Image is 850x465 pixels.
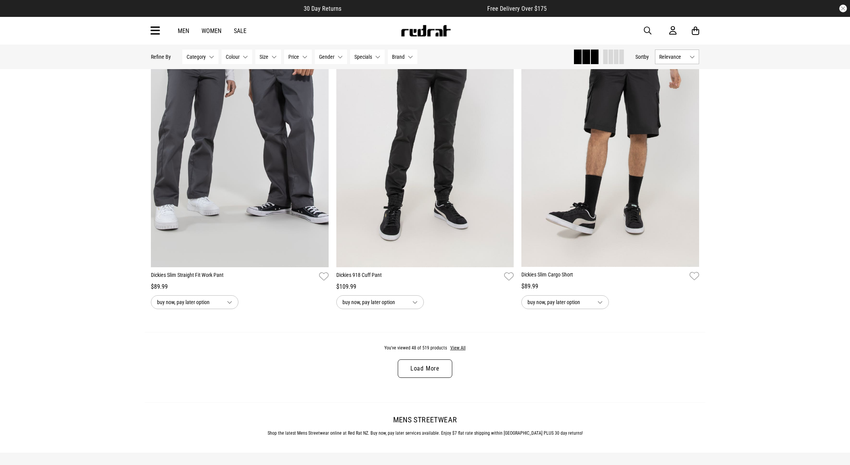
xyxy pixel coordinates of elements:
[151,282,329,291] div: $89.99
[655,50,699,64] button: Relevance
[151,18,329,267] img: Dickies Slim Straight Fit Work Pant in Grey
[487,5,547,12] span: Free Delivery Over $175
[304,5,341,12] span: 30 Day Returns
[319,54,334,60] span: Gender
[521,282,699,291] div: $89.99
[336,18,514,267] img: Dickies 918 Cuff Pant in Black
[384,345,447,351] span: You've viewed 48 of 519 products
[388,50,417,64] button: Brand
[392,54,405,60] span: Brand
[202,27,222,35] a: Women
[521,18,699,267] img: Dickies Slim Cargo Short in Black
[151,54,171,60] p: Refine By
[234,27,246,35] a: Sale
[151,271,316,282] a: Dickies Slim Straight Fit Work Pant
[226,54,240,60] span: Colour
[350,50,385,64] button: Specials
[357,5,472,12] iframe: Customer reviews powered by Trustpilot
[635,52,649,61] button: Sortby
[644,54,649,60] span: by
[260,54,268,60] span: Size
[521,271,686,282] a: Dickies Slim Cargo Short
[398,359,452,378] a: Load More
[521,295,609,309] button: buy now, pay later option
[659,54,686,60] span: Relevance
[151,415,699,424] h2: Mens Streetwear
[288,54,299,60] span: Price
[354,54,372,60] span: Specials
[178,27,189,35] a: Men
[528,298,591,307] span: buy now, pay later option
[151,295,238,309] button: buy now, pay later option
[151,430,699,436] p: Shop the latest Mens Streetwear online at Red Rat NZ. Buy now, pay later services available. Enjo...
[400,25,451,36] img: Redrat logo
[255,50,281,64] button: Size
[187,54,206,60] span: Category
[450,345,466,352] button: View All
[342,298,406,307] span: buy now, pay later option
[284,50,312,64] button: Price
[222,50,252,64] button: Colour
[336,271,501,282] a: Dickies 918 Cuff Pant
[336,282,514,291] div: $109.99
[6,3,29,26] button: Open LiveChat chat widget
[157,298,221,307] span: buy now, pay later option
[182,50,218,64] button: Category
[336,295,424,309] button: buy now, pay later option
[315,50,347,64] button: Gender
